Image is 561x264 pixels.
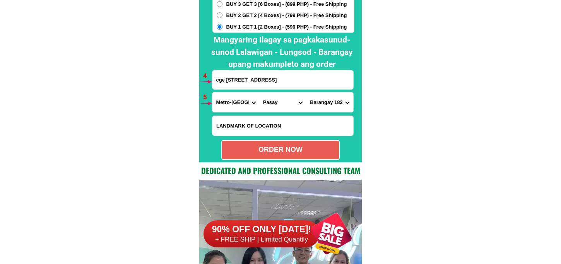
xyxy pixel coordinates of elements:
[306,92,353,112] select: Select commune
[222,145,339,155] div: ORDER NOW
[226,23,347,31] span: BUY 1 GET 1 [2 Boxes] - (599 PHP) - Free Shipping
[217,24,222,30] input: BUY 1 GET 1 [2 Boxes] - (599 PHP) - Free Shipping
[203,92,212,102] h6: 5
[203,71,212,81] h6: 4
[199,165,362,176] h2: Dedicated and professional consulting team
[206,34,358,71] h2: Mangyaring ilagay sa pagkakasunud-sunod Lalawigan - Lungsod - Barangay upang makumpleto ang order
[259,92,306,112] select: Select district
[217,1,222,7] input: BUY 3 GET 3 [6 Boxes] - (899 PHP) - Free Shipping
[226,0,347,8] span: BUY 3 GET 3 [6 Boxes] - (899 PHP) - Free Shipping
[212,116,353,136] input: Input LANDMARKOFLOCATION
[212,92,259,112] select: Select province
[217,12,222,18] input: BUY 2 GET 2 [4 Boxes] - (799 PHP) - Free Shipping
[212,70,353,89] input: Input address
[204,235,320,244] h6: + FREE SHIP | Limited Quantily
[204,224,320,235] h6: 90% OFF ONLY [DATE]!
[226,12,347,19] span: BUY 2 GET 2 [4 Boxes] - (799 PHP) - Free Shipping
